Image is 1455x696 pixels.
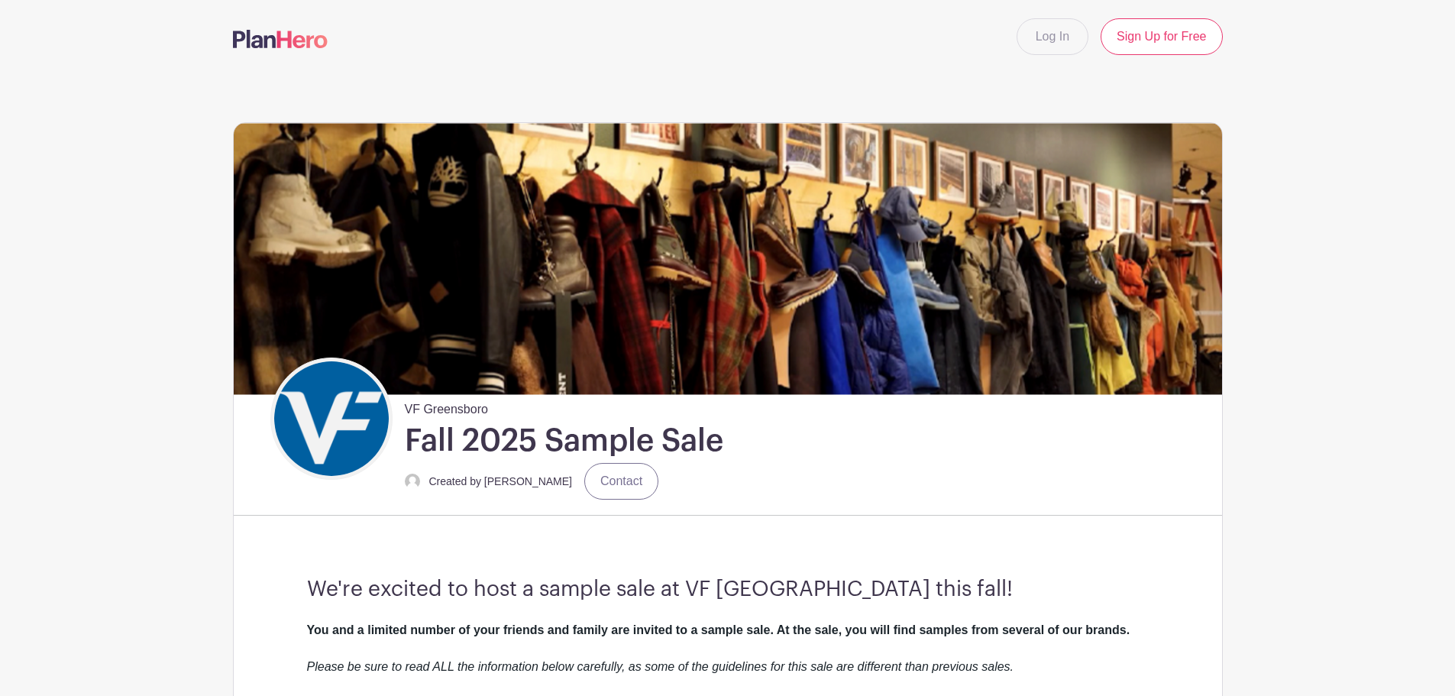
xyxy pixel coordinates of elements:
a: Contact [584,463,658,500]
img: logo-507f7623f17ff9eddc593b1ce0a138ce2505c220e1c5a4e2b4648c50719b7d32.svg [233,30,328,48]
img: VF_Icon_FullColor_CMYK-small.png [274,361,389,476]
span: VF Greensboro [405,394,488,419]
small: Created by [PERSON_NAME] [429,475,573,487]
img: Sample%20Sale.png [234,123,1222,394]
h3: We're excited to host a sample sale at VF [GEOGRAPHIC_DATA] this fall! [307,577,1149,603]
strong: You and a limited number of your friends and family are invited to a sample sale. At the sale, yo... [307,623,1130,636]
em: Please be sure to read ALL the information below carefully, as some of the guidelines for this sa... [307,660,1014,673]
h1: Fall 2025 Sample Sale [405,422,723,460]
a: Sign Up for Free [1101,18,1222,55]
img: default-ce2991bfa6775e67f084385cd625a349d9dcbb7a52a09fb2fda1e96e2d18dcdb.png [405,474,420,489]
a: Log In [1017,18,1088,55]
